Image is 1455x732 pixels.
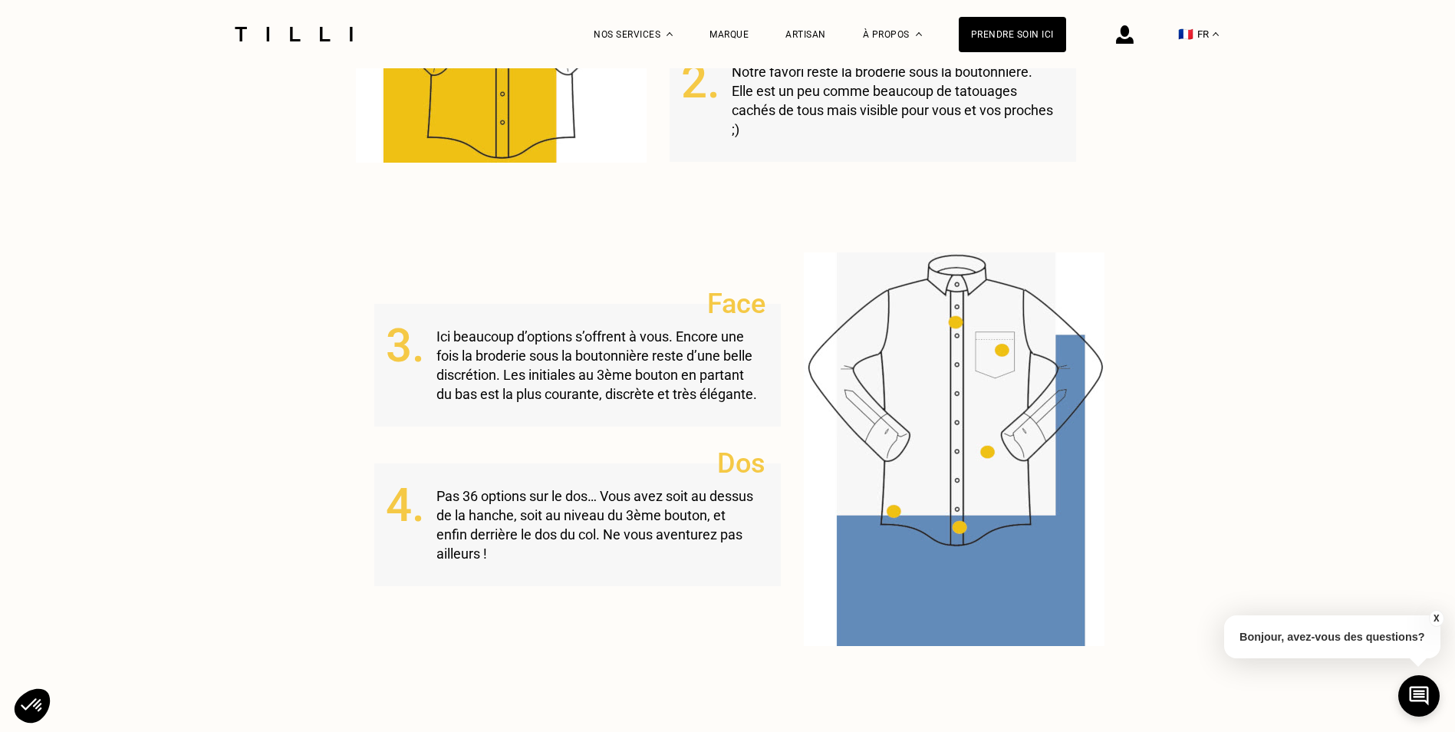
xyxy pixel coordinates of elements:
span: 3. [386,336,425,355]
img: Logo du service de couturière Tilli [229,27,358,41]
span: 4. [386,496,425,515]
img: Broderie des initiales sur la face et le dos [804,252,1104,646]
span: Notre favori reste la broderie sous la boutonnière. Elle est un peu comme beaucoup de tatouages c... [732,62,1053,139]
a: Prendre soin ici [959,17,1066,52]
button: X [1428,610,1443,627]
a: Marque [709,29,749,40]
img: Menu déroulant à propos [916,32,922,36]
img: Menu déroulant [667,32,673,36]
span: 🇫🇷 [1178,27,1193,41]
span: Dos [717,450,765,477]
a: Artisan [785,29,826,40]
img: menu déroulant [1213,32,1219,36]
span: Ici beaucoup d’options s’offrent à vous. Encore une fois la broderie sous la boutonnière reste d’... [436,327,758,404]
p: Bonjour, avez-vous des questions? [1224,615,1440,658]
span: 2. [681,72,720,91]
span: Pas 36 options sur le dos… Vous avez soit au dessus de la hanche, soit au niveau du 3ème bouton, ... [436,486,758,563]
span: Face [707,290,765,318]
img: icône connexion [1116,25,1134,44]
